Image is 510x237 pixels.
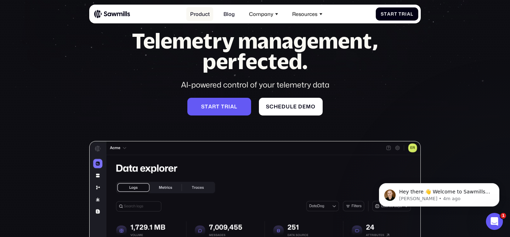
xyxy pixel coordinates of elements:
[205,103,208,109] span: t
[289,7,327,21] div: Resources
[230,103,234,109] span: a
[407,11,410,17] span: a
[208,103,212,109] span: a
[368,168,510,218] iframe: Intercom notifications message
[500,213,506,219] span: 1
[292,11,317,17] div: Resources
[245,7,282,21] div: Company
[381,11,384,17] span: S
[274,103,278,109] span: h
[293,103,297,109] span: e
[402,11,405,17] span: r
[290,103,293,109] span: l
[249,11,273,17] div: Company
[120,30,391,72] h1: Telemetry management, perfected.
[31,27,122,34] p: Message from Winston, sent 4m ago
[387,11,391,17] span: a
[398,11,402,17] span: T
[228,103,230,109] span: i
[270,103,274,109] span: c
[286,103,290,109] span: u
[486,213,503,230] iframe: Intercom live chat
[201,103,205,109] span: S
[405,11,407,17] span: i
[220,7,239,21] a: Blog
[120,79,391,90] div: AI-powered control of your telemetry data
[410,11,413,17] span: l
[384,11,387,17] span: t
[278,103,282,109] span: e
[212,103,216,109] span: r
[216,103,220,109] span: t
[311,103,316,109] span: o
[31,21,122,61] span: Hey there 👋 Welcome to Sawmills. The smart telemetry management platform that solves cost, qualit...
[376,7,418,21] a: StartTrial
[394,11,397,17] span: t
[298,103,302,109] span: d
[391,11,394,17] span: r
[187,98,251,115] a: Starttrial
[221,103,225,109] span: t
[259,98,323,115] a: Scheduledemo
[186,7,214,21] a: Product
[306,103,311,109] span: m
[302,103,306,109] span: e
[225,103,228,109] span: r
[234,103,237,109] span: l
[282,103,286,109] span: d
[266,103,270,109] span: S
